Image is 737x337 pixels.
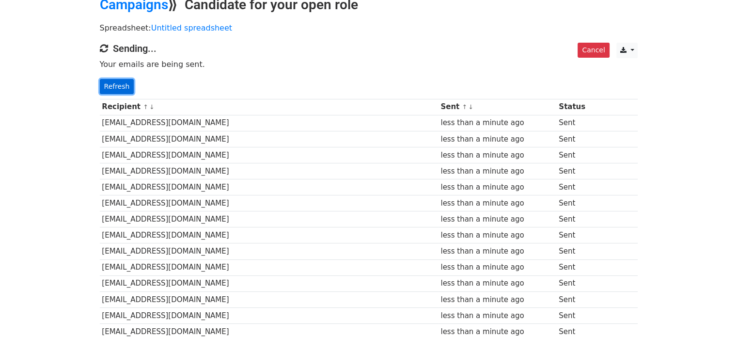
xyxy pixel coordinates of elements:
div: less than a minute ago [440,214,554,225]
td: Sent [556,147,598,163]
td: Sent [556,115,598,131]
a: ↓ [149,103,155,111]
div: less than a minute ago [440,117,554,128]
div: less than a minute ago [440,278,554,289]
td: [EMAIL_ADDRESS][DOMAIN_NAME] [100,307,439,323]
div: less than a minute ago [440,230,554,241]
td: [EMAIL_ADDRESS][DOMAIN_NAME] [100,147,439,163]
td: Sent [556,131,598,147]
a: Untitled spreadsheet [151,23,232,32]
th: Status [556,99,598,115]
td: Sent [556,211,598,227]
td: Sent [556,179,598,195]
div: less than a minute ago [440,310,554,321]
div: less than a minute ago [440,294,554,305]
th: Recipient [100,99,439,115]
td: Sent [556,291,598,307]
div: less than a minute ago [440,134,554,145]
td: Sent [556,227,598,243]
td: Sent [556,195,598,211]
td: [EMAIL_ADDRESS][DOMAIN_NAME] [100,275,439,291]
p: Your emails are being sent. [100,59,638,69]
td: [EMAIL_ADDRESS][DOMAIN_NAME] [100,227,439,243]
a: Cancel [578,43,609,58]
a: ↓ [468,103,473,111]
div: less than a minute ago [440,182,554,193]
div: less than a minute ago [440,150,554,161]
td: Sent [556,307,598,323]
p: Spreadsheet: [100,23,638,33]
div: less than a minute ago [440,246,554,257]
div: less than a minute ago [440,198,554,209]
td: Sent [556,163,598,179]
td: Sent [556,275,598,291]
td: [EMAIL_ADDRESS][DOMAIN_NAME] [100,243,439,259]
td: [EMAIL_ADDRESS][DOMAIN_NAME] [100,195,439,211]
td: [EMAIL_ADDRESS][DOMAIN_NAME] [100,131,439,147]
div: less than a minute ago [440,262,554,273]
td: Sent [556,243,598,259]
td: [EMAIL_ADDRESS][DOMAIN_NAME] [100,259,439,275]
td: [EMAIL_ADDRESS][DOMAIN_NAME] [100,291,439,307]
td: [EMAIL_ADDRESS][DOMAIN_NAME] [100,115,439,131]
a: Refresh [100,79,134,94]
h4: Sending... [100,43,638,54]
td: [EMAIL_ADDRESS][DOMAIN_NAME] [100,163,439,179]
iframe: Chat Widget [689,290,737,337]
div: less than a minute ago [440,166,554,177]
td: Sent [556,259,598,275]
th: Sent [439,99,557,115]
td: [EMAIL_ADDRESS][DOMAIN_NAME] [100,211,439,227]
td: [EMAIL_ADDRESS][DOMAIN_NAME] [100,179,439,195]
a: ↑ [462,103,467,111]
a: ↑ [143,103,148,111]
